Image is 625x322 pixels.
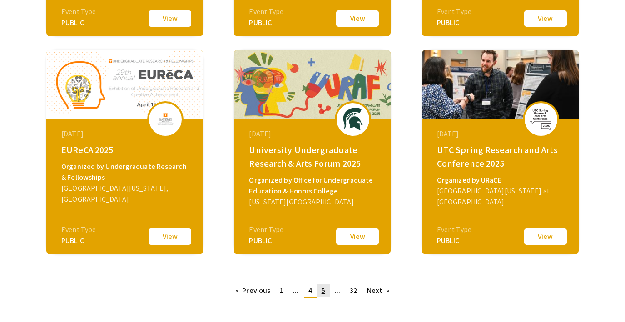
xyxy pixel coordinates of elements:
div: [GEOGRAPHIC_DATA][US_STATE], [GEOGRAPHIC_DATA] [61,183,190,205]
div: Event Type [437,6,471,17]
div: PUBLIC [437,17,471,28]
div: [DATE] [437,129,566,139]
button: View [523,227,568,246]
span: 4 [308,286,312,295]
iframe: Chat [7,281,39,315]
div: Organized by Office for Undergraduate Education & Honors College [249,175,378,197]
img: utc-spring-research-and-arts-conference-2025_eventLogo_d38e7e_.png [527,108,555,130]
a: Previous page [231,284,275,297]
div: [DATE] [61,129,190,139]
span: 1 [280,286,283,295]
span: ... [293,286,298,295]
div: PUBLIC [249,17,283,28]
div: Event Type [249,224,283,235]
div: Organized by Undergraduate Research & Fellowships [61,161,190,183]
img: uuraf2025_eventLogo_bdc06e_.png [339,108,367,130]
div: PUBLIC [61,235,96,246]
div: [GEOGRAPHIC_DATA][US_STATE] at [GEOGRAPHIC_DATA] [437,186,566,208]
div: PUBLIC [437,235,471,246]
div: Organized by URaCE [437,175,566,186]
div: EUReCA 2025 [61,143,190,157]
button: View [147,9,193,28]
div: [US_STATE][GEOGRAPHIC_DATA] [249,197,378,208]
div: University Undergraduate Research & Arts Forum 2025 [249,143,378,170]
div: Event Type [61,224,96,235]
div: UTC Spring Research and Arts Conference 2025 [437,143,566,170]
div: Event Type [437,224,471,235]
a: Next page [362,284,394,297]
span: 32 [350,286,357,295]
button: View [147,227,193,246]
img: eureca-2025_eventCoverPhoto_4fd94c__thumb.png [46,50,203,119]
button: View [335,227,380,246]
img: utc-spring-research-and-arts-conference-2025_eventCoverPhoto_92cf00__thumb.jpg [422,50,579,119]
button: View [523,9,568,28]
button: View [335,9,380,28]
div: PUBLIC [61,17,96,28]
ul: Pagination [231,284,394,298]
span: 5 [322,286,325,295]
div: PUBLIC [249,235,283,246]
div: Event Type [249,6,283,17]
span: ... [335,286,340,295]
div: Event Type [61,6,96,17]
div: [DATE] [249,129,378,139]
img: uuraf2025_eventCoverPhoto_bfd7c5__thumb.jpg [234,50,391,119]
img: eureca-2025_eventLogo_307782_.png [152,108,179,130]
